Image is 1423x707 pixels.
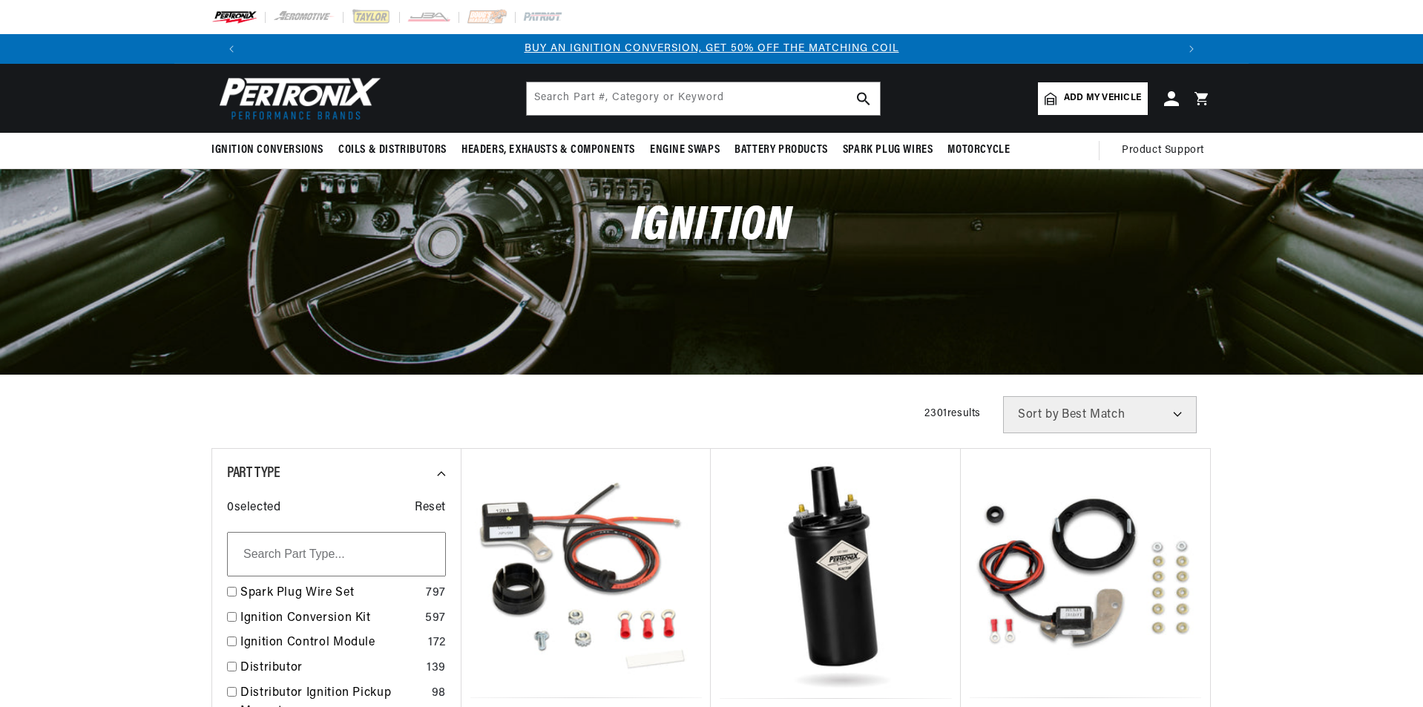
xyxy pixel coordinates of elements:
a: Distributor [240,659,421,678]
a: BUY AN IGNITION CONVERSION, GET 50% OFF THE MATCHING COIL [525,43,899,54]
span: Battery Products [734,142,828,158]
div: 98 [432,684,446,703]
summary: Product Support [1122,133,1212,168]
span: 0 selected [227,499,280,518]
span: Part Type [227,466,280,481]
div: 1 of 3 [246,41,1177,57]
button: Translation missing: en.sections.announcements.previous_announcement [217,34,246,64]
slideshow-component: Translation missing: en.sections.announcements.announcement_bar [174,34,1249,64]
summary: Engine Swaps [643,133,727,168]
input: Search Part #, Category or Keyword [527,82,880,115]
img: Pertronix [211,73,382,124]
span: Reset [415,499,446,518]
span: Motorcycle [947,142,1010,158]
span: Headers, Exhausts & Components [461,142,635,158]
a: Ignition Control Module [240,634,422,653]
select: Sort by [1003,396,1197,433]
div: 597 [425,609,446,628]
div: 139 [427,659,446,678]
div: Announcement [246,41,1177,57]
span: Ignition Conversions [211,142,323,158]
div: 797 [426,584,446,603]
summary: Motorcycle [940,133,1017,168]
span: Ignition [631,203,792,251]
button: search button [847,82,880,115]
span: Sort by [1018,409,1059,421]
span: Add my vehicle [1064,91,1141,105]
span: 2301 results [924,408,981,419]
summary: Ignition Conversions [211,133,331,168]
div: 172 [428,634,446,653]
summary: Coils & Distributors [331,133,454,168]
span: Coils & Distributors [338,142,447,158]
span: Product Support [1122,142,1204,159]
summary: Spark Plug Wires [835,133,941,168]
input: Search Part Type... [227,532,446,576]
button: Translation missing: en.sections.announcements.next_announcement [1177,34,1206,64]
span: Spark Plug Wires [843,142,933,158]
summary: Headers, Exhausts & Components [454,133,643,168]
a: Ignition Conversion Kit [240,609,419,628]
summary: Battery Products [727,133,835,168]
span: Engine Swaps [650,142,720,158]
a: Spark Plug Wire Set [240,584,420,603]
a: Add my vehicle [1038,82,1148,115]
